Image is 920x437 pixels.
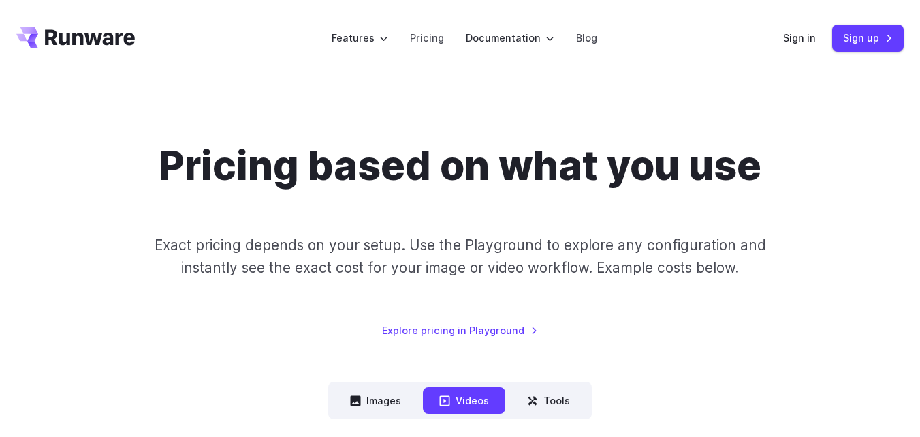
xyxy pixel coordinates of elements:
label: Documentation [466,30,554,46]
h1: Pricing based on what you use [159,142,761,190]
a: Go to / [16,27,135,48]
a: Explore pricing in Playground [382,322,538,338]
button: Images [334,387,417,414]
p: Exact pricing depends on your setup. Use the Playground to explore any configuration and instantl... [149,234,770,280]
button: Videos [423,387,505,414]
a: Pricing [410,30,444,46]
label: Features [332,30,388,46]
a: Sign up [832,25,904,51]
button: Tools [511,387,586,414]
a: Blog [576,30,597,46]
a: Sign in [783,30,816,46]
